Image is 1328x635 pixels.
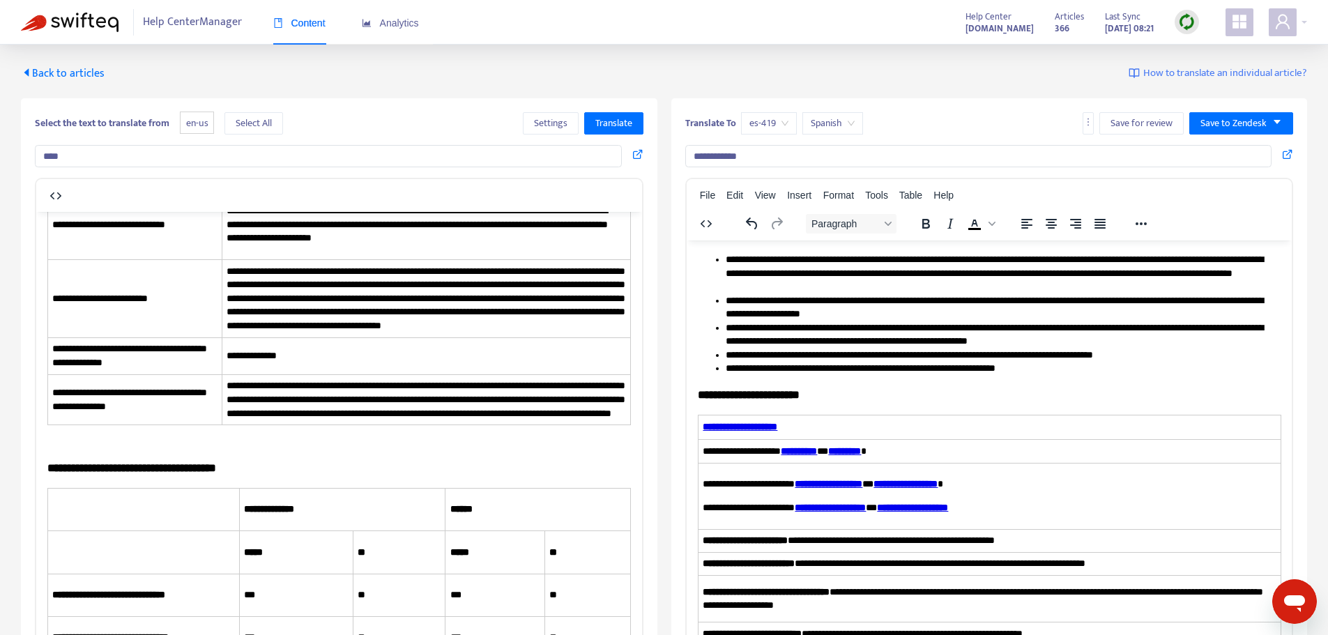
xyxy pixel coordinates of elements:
[1189,112,1293,135] button: Save to Zendeskcaret-down
[963,214,998,234] div: Text color Black
[534,116,567,131] span: Settings
[1129,66,1307,82] a: How to translate an individual article?
[811,218,880,229] span: Paragraph
[938,214,962,234] button: Italic
[1178,13,1196,31] img: sync.dc5367851b00ba804db3.png
[362,18,372,28] span: area-chart
[362,17,419,29] span: Analytics
[1274,13,1291,30] span: user
[1272,579,1317,624] iframe: Button to launch messaging window
[523,112,579,135] button: Settings
[1272,117,1282,127] span: caret-down
[1099,112,1184,135] button: Save for review
[1231,13,1248,30] span: appstore
[224,112,283,135] button: Select All
[726,190,743,201] span: Edit
[1143,66,1307,82] span: How to translate an individual article?
[273,17,326,29] span: Content
[143,9,242,36] span: Help Center Manager
[740,214,764,234] button: Undo
[1064,214,1087,234] button: Align right
[180,112,214,135] span: en-us
[1105,21,1154,36] strong: [DATE] 08:21
[1055,9,1084,24] span: Articles
[21,64,105,83] span: Back to articles
[700,190,716,201] span: File
[755,190,776,201] span: View
[765,214,788,234] button: Redo
[595,116,632,131] span: Translate
[1055,21,1069,36] strong: 366
[35,115,169,131] b: Select the text to translate from
[966,9,1012,24] span: Help Center
[865,190,888,201] span: Tools
[1088,214,1112,234] button: Justify
[584,112,643,135] button: Translate
[933,190,954,201] span: Help
[236,116,272,131] span: Select All
[966,21,1034,36] strong: [DOMAIN_NAME]
[1015,214,1039,234] button: Align left
[1129,214,1153,234] button: Reveal or hide additional toolbar items
[1083,117,1093,127] span: more
[21,13,119,32] img: Swifteq
[823,190,854,201] span: Format
[1129,68,1140,79] img: image-link
[1083,112,1094,135] button: more
[749,113,788,134] span: es-419
[966,20,1034,36] a: [DOMAIN_NAME]
[914,214,938,234] button: Bold
[685,115,736,131] b: Translate To
[21,67,32,78] span: caret-left
[787,190,811,201] span: Insert
[806,214,896,234] button: Block Paragraph
[1111,116,1173,131] span: Save for review
[1039,214,1063,234] button: Align center
[273,18,283,28] span: book
[1200,116,1267,131] span: Save to Zendesk
[811,113,855,134] span: Spanish
[1105,9,1140,24] span: Last Sync
[899,190,922,201] span: Table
